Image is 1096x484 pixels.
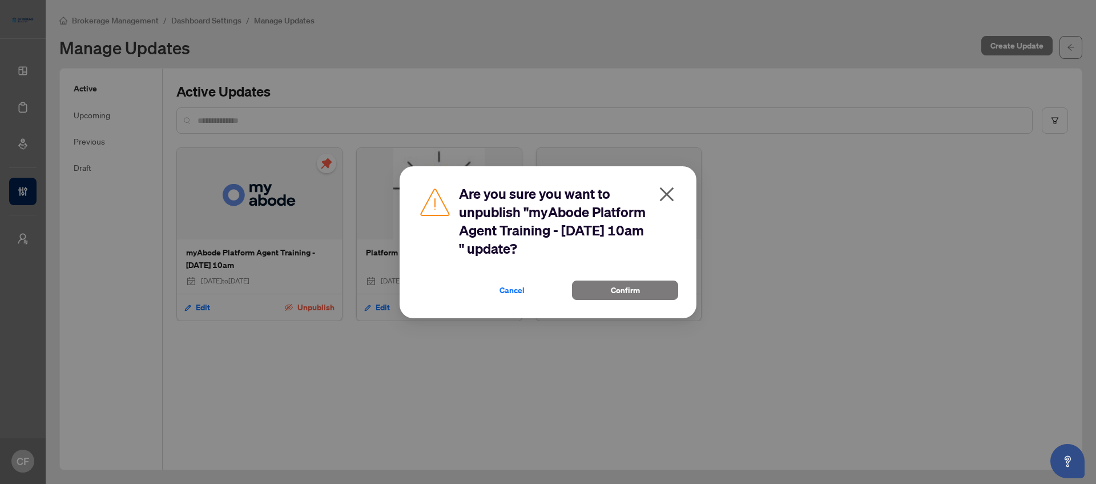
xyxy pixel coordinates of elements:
span: Confirm [611,281,640,299]
span: Cancel [499,281,525,299]
button: Cancel [459,281,565,300]
span: close [658,185,676,203]
button: Confirm [572,281,678,300]
h2: Are you sure you want to unpublish "myAbode Platform Agent Training - [DATE] 10am " update? [459,185,678,258]
button: Open asap [1050,444,1085,478]
img: Caution Icon [418,185,452,219]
